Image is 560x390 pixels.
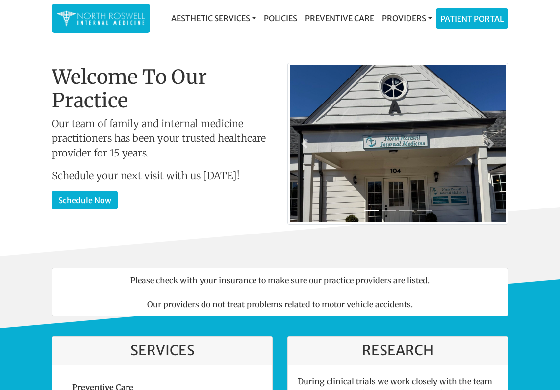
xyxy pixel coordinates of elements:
img: North Roswell Internal Medicine [57,9,145,28]
a: Schedule Now [52,191,118,209]
a: Preventive Care [301,8,378,28]
a: Aesthetic Services [167,8,260,28]
h1: Welcome To Our Practice [52,65,273,112]
a: Policies [260,8,301,28]
li: Please check with your insurance to make sure our practice providers are listed. [52,268,508,292]
a: Providers [378,8,436,28]
a: Patient Portal [436,9,508,28]
li: Our providers do not treat problems related to motor vehicle accidents. [52,292,508,316]
h3: Services [62,342,262,359]
p: Schedule your next visit with us [DATE]! [52,168,273,183]
p: Our team of family and internal medicine practitioners has been your trusted healthcare provider ... [52,116,273,160]
h3: Research [298,342,498,359]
